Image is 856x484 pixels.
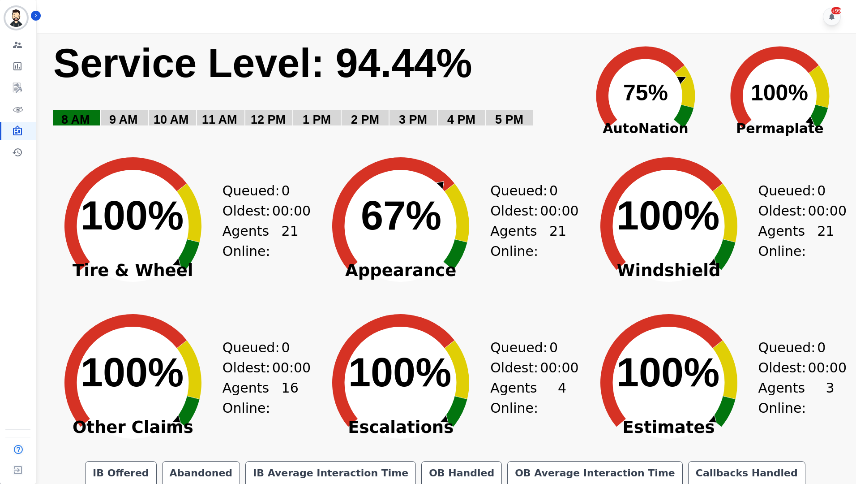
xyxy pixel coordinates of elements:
[808,201,847,221] span: 00:00
[758,221,835,261] div: Agents Online:
[713,118,847,138] span: Permaplate
[490,181,557,201] div: Queued:
[361,193,441,238] text: 67%
[549,337,558,358] span: 0
[817,221,834,261] span: 21
[758,378,835,418] div: Agents Online:
[579,266,758,275] span: Windshield
[168,467,234,480] div: Abandoned
[490,221,566,261] div: Agents Online:
[427,467,496,480] div: OB Handled
[223,221,299,261] div: Agents Online:
[579,423,758,432] span: Estimates
[202,113,237,126] text: 11 AM
[251,467,410,480] div: IB Average Interaction Time
[43,423,223,432] span: Other Claims
[549,221,566,261] span: 21
[513,467,677,480] div: OB Average Interaction Time
[758,181,826,201] div: Queued:
[808,358,847,378] span: 00:00
[311,266,490,275] span: Appearance
[758,201,826,221] div: Oldest:
[282,221,299,261] span: 21
[623,80,668,105] text: 75%
[447,113,475,126] text: 4 PM
[53,41,472,86] text: Service Level: 94.44%
[817,181,826,201] span: 0
[154,113,189,126] text: 10 AM
[758,358,826,378] div: Oldest:
[223,358,290,378] div: Oldest:
[109,113,138,126] text: 9 AM
[223,181,290,201] div: Queued:
[303,113,331,126] text: 1 PM
[826,378,835,418] span: 3
[351,113,379,126] text: 2 PM
[817,337,826,358] span: 0
[43,266,223,275] span: Tire & Wheel
[495,113,523,126] text: 5 PM
[540,358,578,378] span: 00:00
[81,350,184,395] text: 100%
[223,337,290,358] div: Queued:
[399,113,427,126] text: 3 PM
[490,337,557,358] div: Queued:
[758,337,826,358] div: Queued:
[490,201,557,221] div: Oldest:
[282,181,290,201] span: 0
[81,193,184,238] text: 100%
[490,378,566,418] div: Agents Online:
[490,358,557,378] div: Oldest:
[272,201,311,221] span: 00:00
[549,181,558,201] span: 0
[223,201,290,221] div: Oldest:
[348,350,451,395] text: 100%
[91,467,151,480] div: IB Offered
[616,193,719,238] text: 100%
[540,201,578,221] span: 00:00
[5,7,27,29] img: Bordered avatar
[282,378,299,418] span: 16
[578,118,713,138] span: AutoNation
[616,350,719,395] text: 100%
[831,7,841,14] div: +99
[558,378,566,418] span: 4
[52,39,573,140] svg: Service Level: 0%
[251,113,286,126] text: 12 PM
[272,358,311,378] span: 00:00
[311,423,490,432] span: Escalations
[751,80,808,105] text: 100%
[223,378,299,418] div: Agents Online:
[61,113,90,126] text: 8 AM
[282,337,290,358] span: 0
[694,467,800,480] div: Callbacks Handled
